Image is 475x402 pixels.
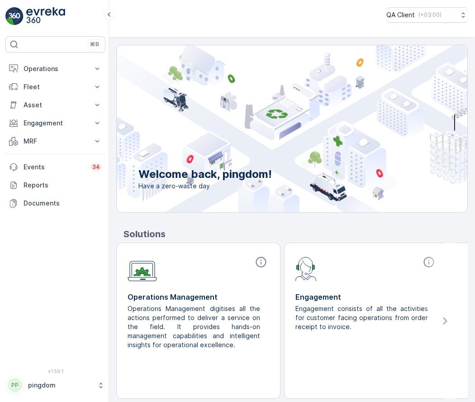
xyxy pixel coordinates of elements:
button: Fleet [5,78,105,96]
img: city illustration [76,45,467,212]
button: Operations [5,60,105,78]
button: Engagement [5,114,105,132]
p: Solutions [123,227,468,241]
a: Events34 [5,158,105,176]
p: Reports [24,181,102,190]
p: Events [24,163,85,172]
p: Operations Management [128,292,269,302]
button: QA Client(+03:00) [386,7,468,23]
p: Documents [24,199,102,208]
button: PPpingdom [5,376,105,395]
span: Have a zero-waste day [138,182,272,191]
p: ( +03:00 ) [418,11,442,19]
p: Engagement consists of all the activities for customer facing operations from order receipt to in... [295,304,430,331]
button: MRF [5,132,105,150]
p: Asset [24,100,87,110]
p: ⌘B [90,41,99,48]
p: Fleet [24,82,87,91]
a: Documents [5,194,105,212]
img: module-icon [128,256,157,282]
p: Engagement [295,292,437,302]
p: Engagement [24,119,87,128]
p: 34 [92,163,100,171]
span: v 1.50.1 [5,368,105,374]
p: Welcome back, pingdom! [138,167,272,182]
img: logo_light-DOdMpM7g.png [26,7,65,25]
img: logo [5,7,24,25]
p: MRF [24,137,87,146]
img: module-icon [295,256,317,281]
div: PP [8,378,22,392]
p: Operations Management digitises all the actions performed to deliver a service on the field. It p... [128,304,262,349]
p: pingdom [28,381,93,390]
p: Operations [24,64,87,73]
p: QA Client [386,10,415,19]
a: Reports [5,176,105,194]
button: Asset [5,96,105,114]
